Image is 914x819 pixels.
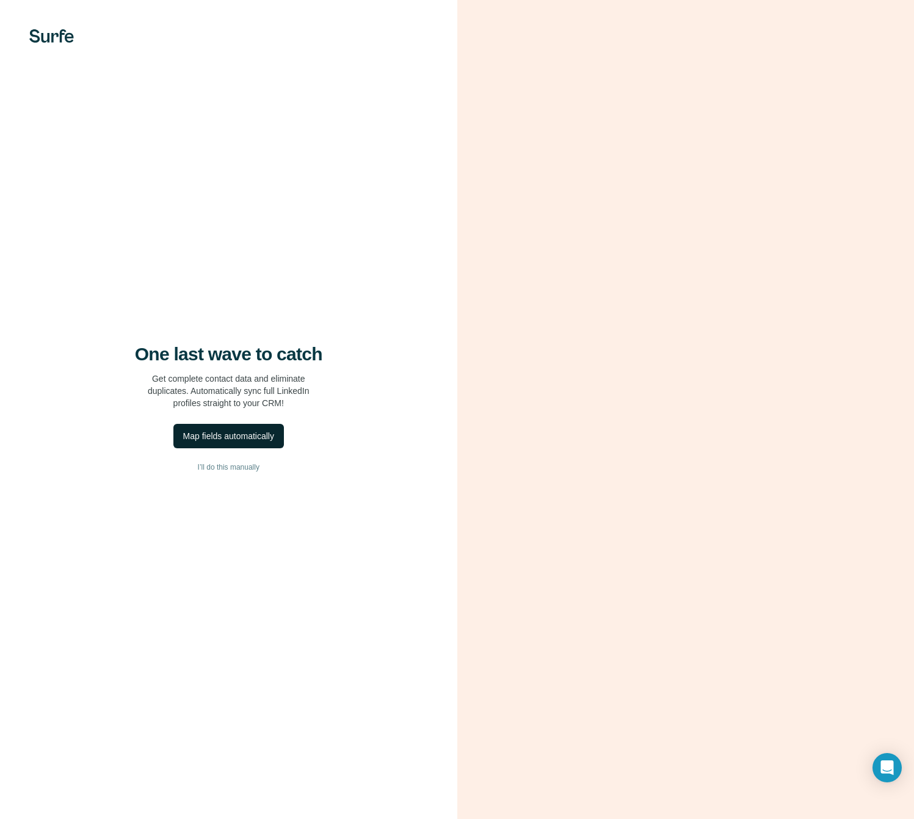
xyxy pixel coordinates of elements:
div: Open Intercom Messenger [872,753,902,782]
div: Map fields automatically [183,430,274,442]
button: Map fields automatically [173,424,284,448]
button: I’ll do this manually [24,458,433,476]
h4: One last wave to catch [135,343,322,365]
img: Surfe's logo [29,29,74,43]
p: Get complete contact data and eliminate duplicates. Automatically sync full LinkedIn profiles str... [148,373,310,409]
span: I’ll do this manually [198,462,259,473]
